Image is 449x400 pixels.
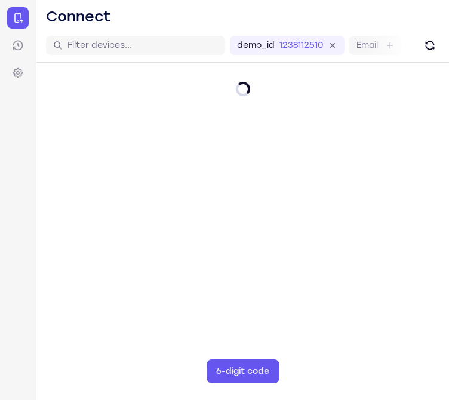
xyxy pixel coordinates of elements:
a: Settings [7,62,29,84]
h1: Connect [46,7,111,26]
button: Refresh [420,36,439,55]
a: Connect [7,7,29,29]
label: demo_id [237,39,275,51]
label: Email [356,39,378,51]
input: Filter devices... [67,39,218,51]
a: Sessions [7,35,29,56]
button: 6-digit code [207,359,279,383]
